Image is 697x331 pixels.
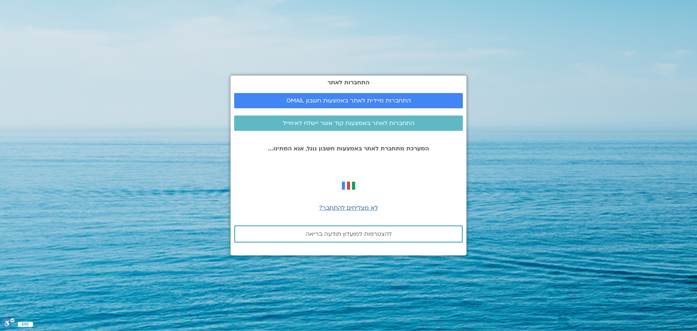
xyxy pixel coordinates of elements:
[286,97,411,104] span: התחברות מיידית לאתר באמצעות חשבון GMAIL
[234,225,463,243] a: להצטרפות למועדון תודעה בריאה
[234,145,463,152] p: המערכת מתחברת לאתר באמצעות חשבון גוגל, אנא המתינו...
[306,231,392,237] span: להצטרפות למועדון תודעה בריאה
[234,93,463,108] a: התחברות מיידית לאתר באמצעות חשבון GMAIL
[319,204,378,212] a: לא מצליחים להתחבר?
[234,79,463,86] h2: התחברות לאתר
[283,120,415,126] span: התחברות לאתר באמצעות קוד אשר יישלח לאימייל
[234,116,463,131] a: התחברות לאתר באמצעות קוד אשר יישלח לאימייל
